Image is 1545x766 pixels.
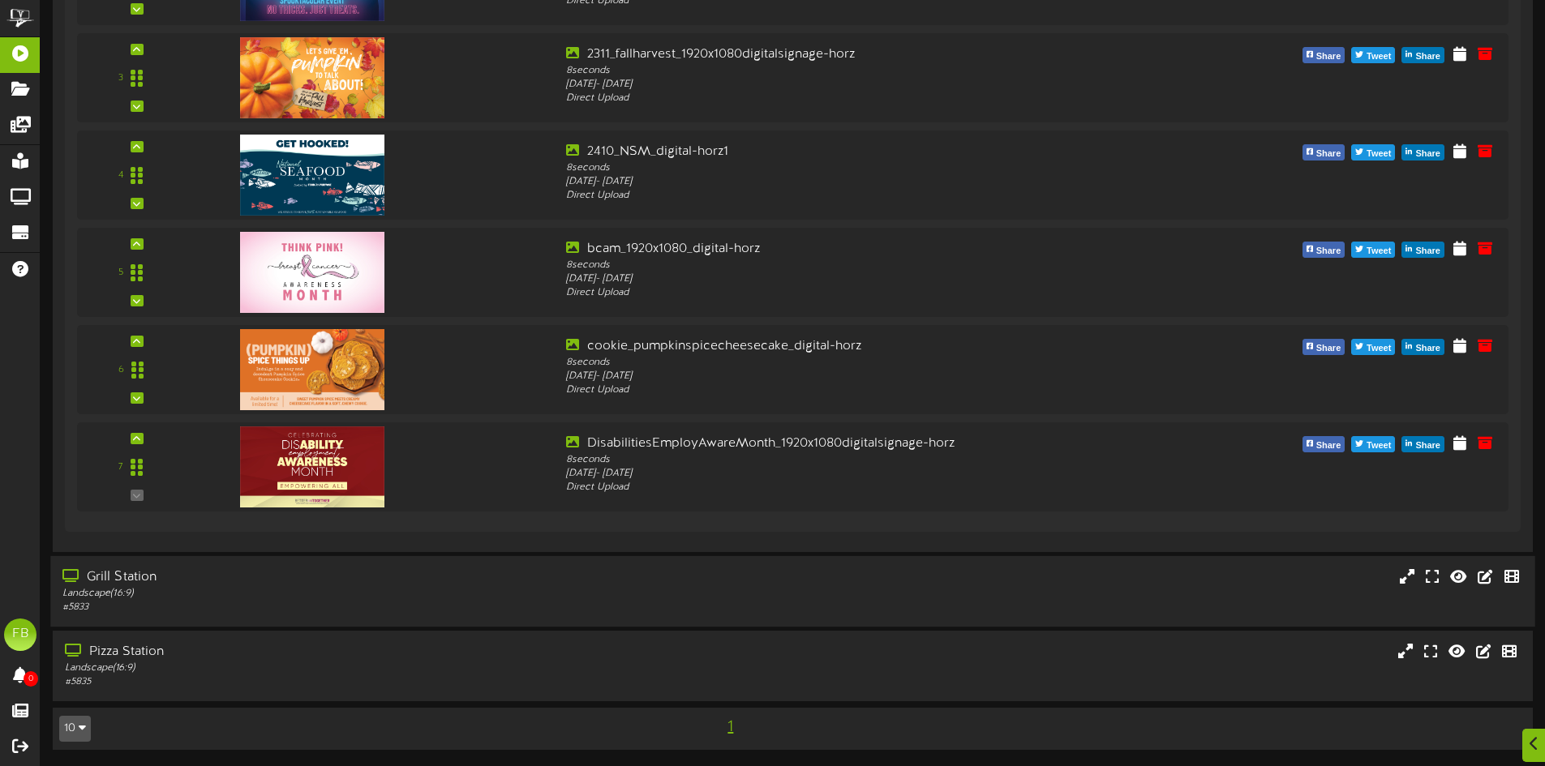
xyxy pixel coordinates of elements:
[566,189,1138,203] div: Direct Upload
[65,675,657,689] div: # 5835
[1401,47,1444,63] button: Share
[566,453,1138,467] div: 8 seconds
[1351,339,1395,355] button: Tweet
[1363,437,1394,455] span: Tweet
[62,587,657,601] div: Landscape ( 16:9 )
[566,337,1138,356] div: cookie_pumpkinspicecheesecake_digital-horz
[566,143,1138,161] div: 2410_NSM_digital-horz1
[1303,339,1345,355] button: Share
[1303,47,1345,63] button: Share
[1412,242,1444,260] span: Share
[1401,144,1444,160] button: Share
[1401,436,1444,452] button: Share
[1412,48,1444,66] span: Share
[62,568,657,587] div: Grill Station
[1412,145,1444,163] span: Share
[1351,436,1395,452] button: Tweet
[24,671,38,687] span: 0
[1313,145,1345,163] span: Share
[1351,242,1395,258] button: Tweet
[566,161,1138,175] div: 8 seconds
[723,718,737,736] span: 1
[59,716,91,742] button: 10
[566,356,1138,370] div: 8 seconds
[566,481,1138,494] div: Direct Upload
[1303,436,1345,452] button: Share
[1412,437,1444,455] span: Share
[1313,437,1345,455] span: Share
[1363,242,1394,260] span: Tweet
[1313,48,1345,66] span: Share
[240,426,384,507] img: 47fc0c6d-f421-4d68-b66b-dbf20f50a0ba.jpg
[65,643,657,661] div: Pizza Station
[1351,144,1395,160] button: Tweet
[566,467,1138,481] div: [DATE] - [DATE]
[1351,47,1395,63] button: Tweet
[1303,144,1345,160] button: Share
[566,434,1138,453] div: DisabilitiesEmployAwareMonth_1920x1080digitalsignage-horz
[1313,340,1345,357] span: Share
[566,175,1138,189] div: [DATE] - [DATE]
[4,618,36,651] div: FB
[1313,242,1345,260] span: Share
[62,601,657,614] div: # 5833
[1303,242,1345,258] button: Share
[566,259,1138,272] div: 8 seconds
[118,363,124,377] div: 6
[1363,145,1394,163] span: Tweet
[566,370,1138,383] div: [DATE] - [DATE]
[240,37,384,118] img: 3cf8aa5f-91df-4ff5-bdbb-3c17ad5c790f.jpg
[240,232,384,313] img: f873f101-153c-4971-b1d0-6df6412a2ffc.jpg
[566,272,1138,286] div: [DATE] - [DATE]
[1401,242,1444,258] button: Share
[65,661,657,675] div: Landscape ( 16:9 )
[1401,339,1444,355] button: Share
[566,64,1138,78] div: 8 seconds
[566,78,1138,92] div: [DATE] - [DATE]
[566,92,1138,105] div: Direct Upload
[1363,340,1394,357] span: Tweet
[240,135,384,216] img: 78a6c7e5-fb96-4d26-bc11-d8fe2b1b840e.jpg
[1412,340,1444,357] span: Share
[566,286,1138,300] div: Direct Upload
[566,45,1138,64] div: 2311_fallharvest_1920x1080digitalsignage-horz
[566,240,1138,259] div: bcam_1920x1080_digital-horz
[240,329,384,410] img: 66b6a12c-08ee-43aa-b21c-481b4bdb612a.jpg
[566,383,1138,397] div: Direct Upload
[1363,48,1394,66] span: Tweet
